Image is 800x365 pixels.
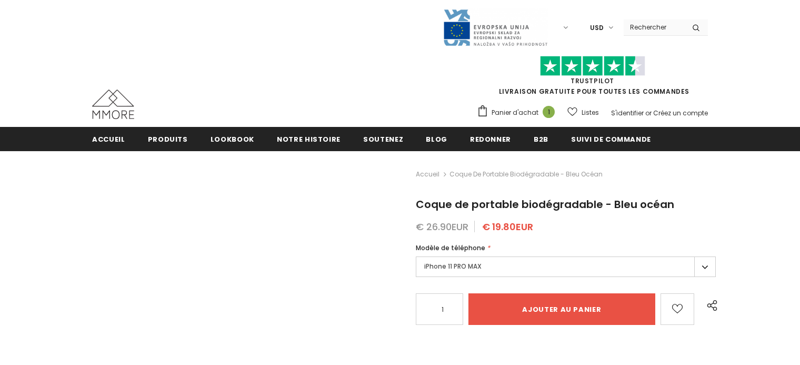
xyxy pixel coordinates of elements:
a: TrustPilot [571,76,614,85]
a: soutenez [363,127,403,151]
span: Suivi de commande [571,134,651,144]
input: Ajouter au panier [468,293,656,325]
span: B2B [534,134,548,144]
span: Panier d'achat [492,107,538,118]
a: B2B [534,127,548,151]
a: Listes [567,103,599,122]
span: Redonner [470,134,511,144]
span: € 19.80EUR [482,220,533,233]
span: or [645,108,652,117]
span: Notre histoire [277,134,341,144]
a: Accueil [92,127,125,151]
a: Créez un compte [653,108,708,117]
span: soutenez [363,134,403,144]
span: Coque de portable biodégradable - Bleu océan [449,168,603,181]
a: Redonner [470,127,511,151]
span: Lookbook [211,134,254,144]
a: Blog [426,127,447,151]
a: Panier d'achat 1 [477,105,560,121]
span: USD [590,23,604,33]
input: Search Site [624,19,684,35]
a: Suivi de commande [571,127,651,151]
img: Faites confiance aux étoiles pilotes [540,56,645,76]
a: S'identifier [611,108,644,117]
span: € 26.90EUR [416,220,468,233]
label: iPhone 11 PRO MAX [416,257,716,277]
a: Accueil [416,168,439,181]
span: Listes [582,107,599,118]
a: Produits [148,127,188,151]
span: Produits [148,134,188,144]
a: Lookbook [211,127,254,151]
span: Coque de portable biodégradable - Bleu océan [416,197,674,212]
img: Javni Razpis [443,8,548,47]
span: Modèle de téléphone [416,243,485,252]
span: Accueil [92,134,125,144]
span: 1 [543,106,555,118]
img: Cas MMORE [92,90,134,119]
span: LIVRAISON GRATUITE POUR TOUTES LES COMMANDES [477,61,708,96]
a: Javni Razpis [443,23,548,32]
span: Blog [426,134,447,144]
a: Notre histoire [277,127,341,151]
